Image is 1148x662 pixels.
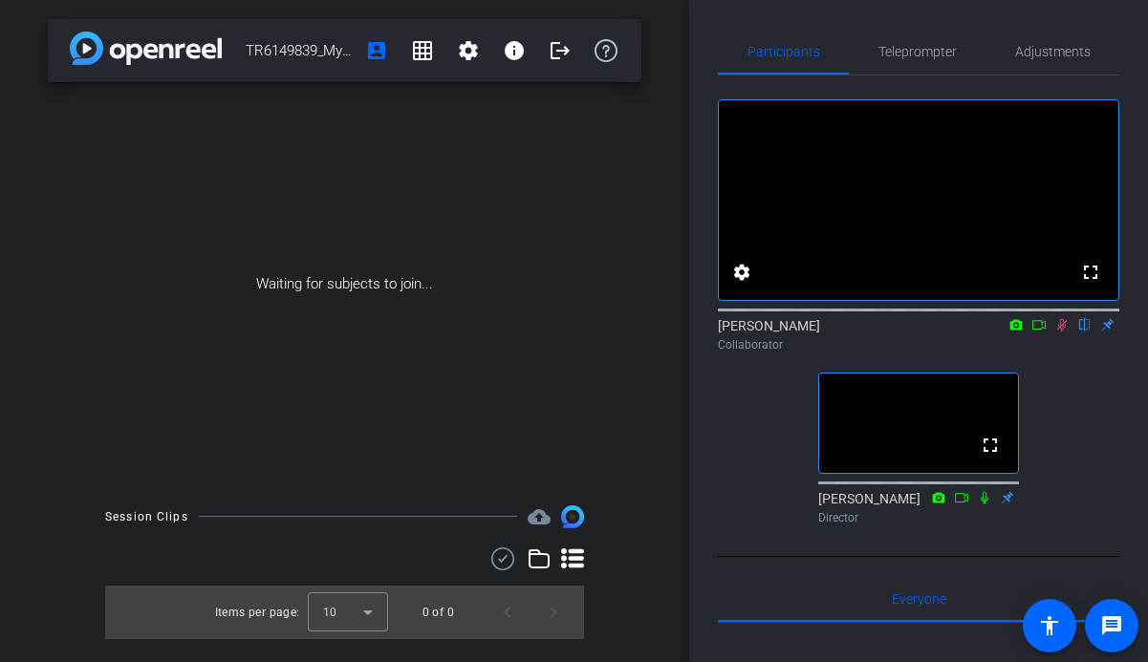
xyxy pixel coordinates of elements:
[70,32,222,65] img: app-logo
[549,39,572,62] mat-icon: logout
[528,505,551,528] span: Destinations for your clips
[1038,614,1061,637] mat-icon: accessibility
[718,316,1119,353] div: [PERSON_NAME]
[411,39,434,62] mat-icon: grid_on
[1100,614,1123,637] mat-icon: message
[215,603,300,622] div: Items per page:
[246,32,354,70] span: TR6149839_Myth Buster_Final 2 Myths
[818,489,1019,526] div: [PERSON_NAME]
[747,45,820,58] span: Participants
[1079,261,1102,284] mat-icon: fullscreen
[528,505,551,528] mat-icon: cloud_upload
[718,336,1119,353] div: Collaborator
[818,509,1019,526] div: Director
[1015,45,1091,58] span: Adjustments
[485,589,531,635] button: Previous page
[892,592,946,606] span: Everyone
[457,39,480,62] mat-icon: settings
[878,45,957,58] span: Teleprompter
[105,507,188,526] div: Session Clips
[365,39,388,62] mat-icon: account_box
[422,603,454,622] div: 0 of 0
[503,39,526,62] mat-icon: info
[531,589,576,635] button: Next page
[561,505,584,528] img: Session clips
[48,82,641,486] div: Waiting for subjects to join...
[1073,315,1096,332] mat-icon: flip
[730,261,753,284] mat-icon: settings
[979,434,1002,457] mat-icon: fullscreen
